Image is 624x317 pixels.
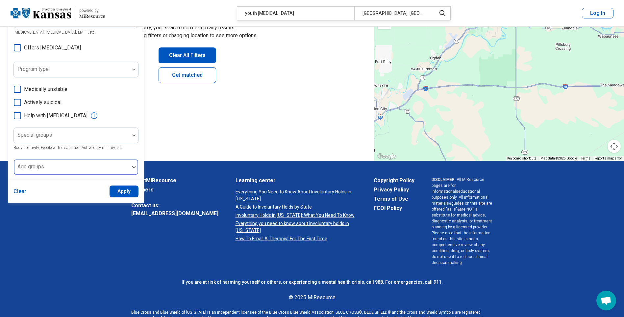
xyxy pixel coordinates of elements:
label: Program type [17,66,49,72]
a: A Guide to Involuntary Holds by State [236,204,357,211]
a: Copyright Policy [374,177,414,185]
p: If you are at risk of harming yourself or others, or experiencing a mental health crisis, call 98... [131,279,493,286]
a: AboutMiResource [131,177,218,185]
button: Keyboard shortcuts [507,156,537,161]
span: DISCLAIMER [432,177,455,182]
button: Clear [13,186,27,197]
button: Apply [110,186,139,197]
button: Clear All Filters [159,47,216,63]
a: Get matched [159,67,216,83]
a: [EMAIL_ADDRESS][DOMAIN_NAME] [131,210,218,217]
p: Sorry, your search didn’t return any results. Try removing filters or changing location to see mo... [8,24,366,40]
a: Open this area in Google Maps (opens a new window) [376,152,398,161]
span: Offers [MEDICAL_DATA] [24,44,81,52]
a: Everything you need to know about involuntary holds in [US_STATE] [236,220,357,234]
span: [MEDICAL_DATA], [MEDICAL_DATA], LMFT, etc. [13,30,96,35]
a: FCOI Policy [374,204,414,212]
p: : All MiResource pages are for informational & educational purposes only. All informational mater... [432,177,493,266]
a: Partners [131,186,218,194]
a: Everything You Need to Know About Involuntary Holds in [US_STATE] [236,188,357,202]
button: Log In [582,8,613,18]
span: Help with [MEDICAL_DATA] [24,112,87,120]
div: [GEOGRAPHIC_DATA], [GEOGRAPHIC_DATA] [354,7,432,20]
div: powered by [79,8,105,14]
a: Privacy Policy [374,186,414,194]
a: Report a map error [594,157,622,160]
span: Actively suicidal [24,99,62,106]
button: Map camera controls [608,140,621,153]
span: Map data ©2025 Google [540,157,577,160]
span: Body positivity, People with disabilities, Active duty military, etc. [13,145,123,150]
span: Contact us: [131,202,218,210]
img: Google [376,152,398,161]
img: Blue Cross Blue Shield Kansas [11,5,71,21]
a: Blue Cross Blue Shield Kansaspowered by [11,5,105,21]
div: youth [MEDICAL_DATA] [237,7,354,20]
a: Learning center [236,177,357,185]
a: Terms of Use [374,195,414,203]
p: © 2025 MiResource [131,294,493,302]
a: Open chat [596,291,616,310]
span: Medically unstable [24,85,67,93]
a: Terms [581,157,590,160]
label: Special groups [17,132,52,138]
label: Age groups [17,163,44,170]
a: Involuntary Holds in [US_STATE]: What You Need To Know [236,212,357,219]
a: How To Email A Therapist For The First Time [236,235,357,242]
